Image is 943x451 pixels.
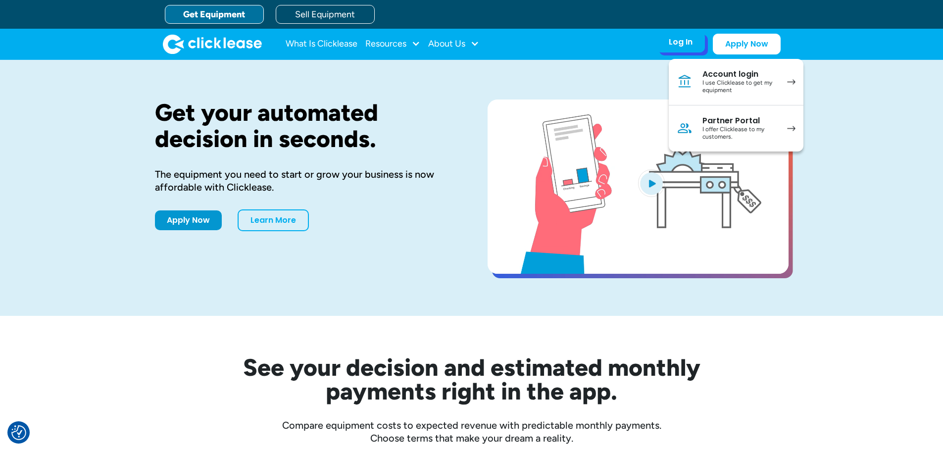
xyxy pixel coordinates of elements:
img: arrow [787,79,795,85]
a: Sell Equipment [276,5,375,24]
img: Bank icon [677,74,693,90]
a: Get Equipment [165,5,264,24]
img: arrow [787,126,795,131]
img: Person icon [677,120,693,136]
div: Log In [669,37,693,47]
nav: Log In [669,59,803,151]
img: Clicklease logo [163,34,262,54]
div: I use Clicklease to get my equipment [702,79,777,95]
div: About Us [428,34,479,54]
div: Account login [702,69,777,79]
a: Account loginI use Clicklease to get my equipment [669,59,803,105]
h1: Get your automated decision in seconds. [155,100,456,152]
a: home [163,34,262,54]
a: Apply Now [713,34,781,54]
div: The equipment you need to start or grow your business is now affordable with Clicklease. [155,168,456,194]
img: Blue play button logo on a light blue circular background [638,169,665,197]
button: Consent Preferences [11,425,26,440]
div: Compare equipment costs to expected revenue with predictable monthly payments. Choose terms that ... [155,419,789,445]
a: open lightbox [488,100,789,274]
a: Learn More [238,209,309,231]
h2: See your decision and estimated monthly payments right in the app. [195,355,749,403]
div: Resources [365,34,420,54]
a: Partner PortalI offer Clicklease to my customers. [669,105,803,151]
div: I offer Clicklease to my customers. [702,126,777,141]
a: What Is Clicklease [286,34,357,54]
img: Revisit consent button [11,425,26,440]
div: Partner Portal [702,116,777,126]
a: Apply Now [155,210,222,230]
